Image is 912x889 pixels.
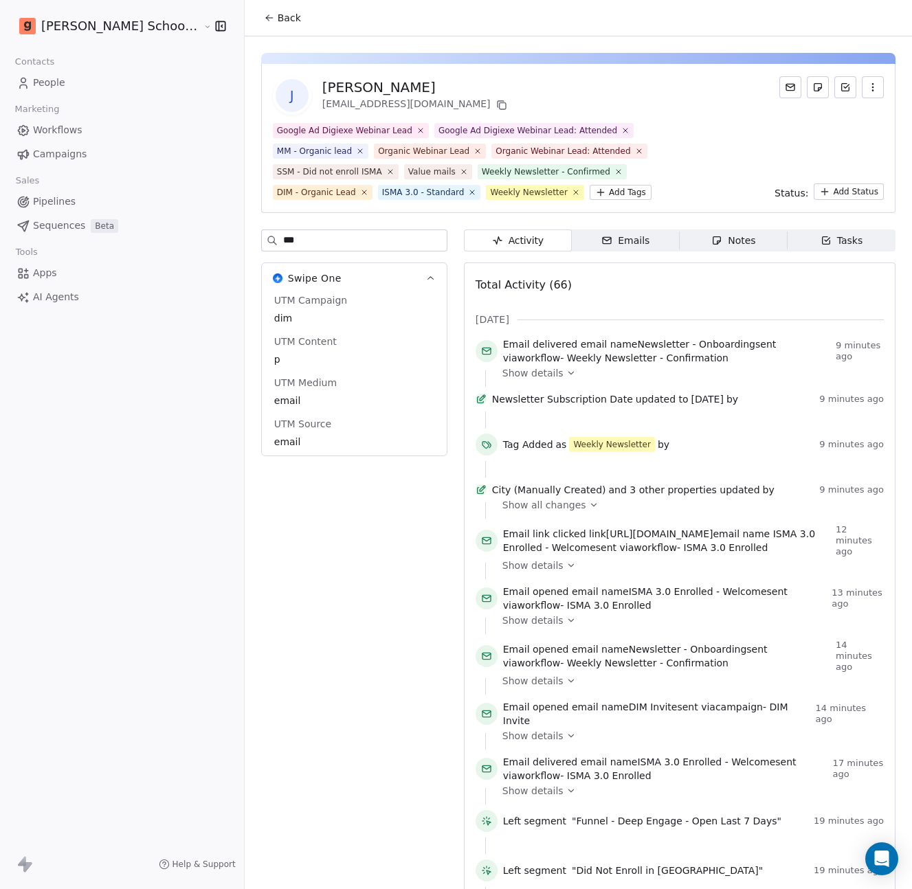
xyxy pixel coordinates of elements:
span: 17 minutes ago [833,758,884,780]
span: ISMA 3.0 Enrolled [567,770,652,781]
span: Beta [91,219,118,233]
a: Show details [502,784,874,798]
span: Email opened [503,586,569,597]
span: ISMA 3.0 Enrolled [567,600,652,611]
a: Show details [502,559,874,572]
div: Google Ad Digiexe Webinar Lead [277,124,412,137]
span: Tag Added [503,438,553,451]
span: Show details [502,729,564,743]
span: Email delivered [503,339,577,350]
img: Goela%20School%20Logos%20(4).png [19,18,36,34]
span: and 3 other properties updated [608,483,759,497]
span: Show all changes [502,498,586,512]
span: [URL][DOMAIN_NAME] [606,528,713,539]
a: Campaigns [11,143,233,166]
span: email name sent via workflow - [503,337,830,365]
span: DIM Invite [629,701,678,712]
span: 12 minutes ago [836,524,884,557]
div: Weekly Newsletter [573,438,651,451]
span: Pipelines [33,194,76,209]
span: City (Manually Created) [492,483,606,497]
button: [PERSON_NAME] School of Finance LLP [16,14,193,38]
div: ISMA 3.0 - Standard [382,186,465,199]
span: AI Agents [33,290,79,304]
span: Newsletter - Onboarding [637,339,755,350]
div: Value mails [408,166,456,178]
span: Show details [502,366,564,380]
a: Apps [11,262,233,284]
span: Weekly Newsletter - Confirmation [567,657,729,668]
span: 14 minutes ago [816,703,884,725]
span: updated to [636,392,689,406]
a: AI Agents [11,286,233,308]
span: 9 minutes ago [819,439,884,450]
span: "Funnel - Deep Engage - Open Last 7 Days" [572,814,781,828]
span: ISMA 3.0 Enrolled - Welcome [629,586,767,597]
span: Sales [10,170,45,191]
span: 9 minutes ago [819,484,884,495]
span: Show details [502,614,564,627]
span: Help & Support [173,859,236,870]
span: Back [278,11,301,25]
span: ISMA 3.0 Enrolled [684,542,768,553]
span: Show details [502,674,564,688]
button: Add Status [814,183,884,200]
span: 9 minutes ago [836,340,884,362]
div: Weekly Newsletter - Confirmed [482,166,610,178]
div: Weekly Newsletter [490,186,568,199]
span: [DATE] [691,392,724,406]
a: Show details [502,729,874,743]
span: 19 minutes ago [814,815,884,826]
div: SSM - Did not enroll ISMA [277,166,382,178]
span: Campaigns [33,147,87,161]
span: 13 minutes ago [832,587,884,609]
span: Left segment [503,814,566,828]
span: Email delivered [503,756,577,767]
div: Swipe OneSwipe One [262,293,447,455]
span: email name sent via workflow - [503,642,830,670]
span: Left segment [503,864,566,877]
div: DIM - Organic Lead [277,186,356,199]
div: [EMAIL_ADDRESS][DOMAIN_NAME] [322,97,510,113]
span: as [556,438,567,451]
span: Contacts [9,52,60,72]
span: dim [274,311,434,325]
div: MM - Organic lead [277,145,352,157]
span: Show details [502,559,564,572]
span: by [658,438,669,451]
a: Show details [502,674,874,688]
a: Pipelines [11,190,233,213]
span: 14 minutes ago [836,640,884,673]
span: Swipe One [288,271,342,285]
span: by [763,483,775,497]
span: Tools [10,242,43,262]
a: Help & Support [159,859,236,870]
a: SequencesBeta [11,214,233,237]
span: J [276,79,309,112]
div: Notes [711,234,755,248]
span: [DATE] [476,313,509,326]
div: Google Ad Digiexe Webinar Lead: Attended [438,124,617,137]
div: [PERSON_NAME] [322,78,510,97]
span: p [274,352,434,366]
span: Status: [775,186,808,200]
div: Tasks [821,234,863,248]
span: UTM Medium [271,376,340,390]
span: UTM Campaign [271,293,350,307]
span: UTM Content [271,335,340,348]
span: email name sent via workflow - [503,755,827,783]
span: Email link clicked [503,528,586,539]
span: 19 minutes ago [814,865,884,876]
div: Open Intercom Messenger [865,842,898,875]
span: Apps [33,266,57,280]
a: Workflows [11,119,233,142]
span: link email name sent via workflow - [503,527,830,554]
div: Organic Webinar Lead: Attended [496,145,630,157]
img: Swipe One [273,273,282,283]
a: Show all changes [502,498,874,512]
span: email [274,394,434,407]
span: by [726,392,738,406]
span: email name sent via workflow - [503,585,827,612]
span: Newsletter Subscription Date [492,392,633,406]
div: Emails [601,234,649,248]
